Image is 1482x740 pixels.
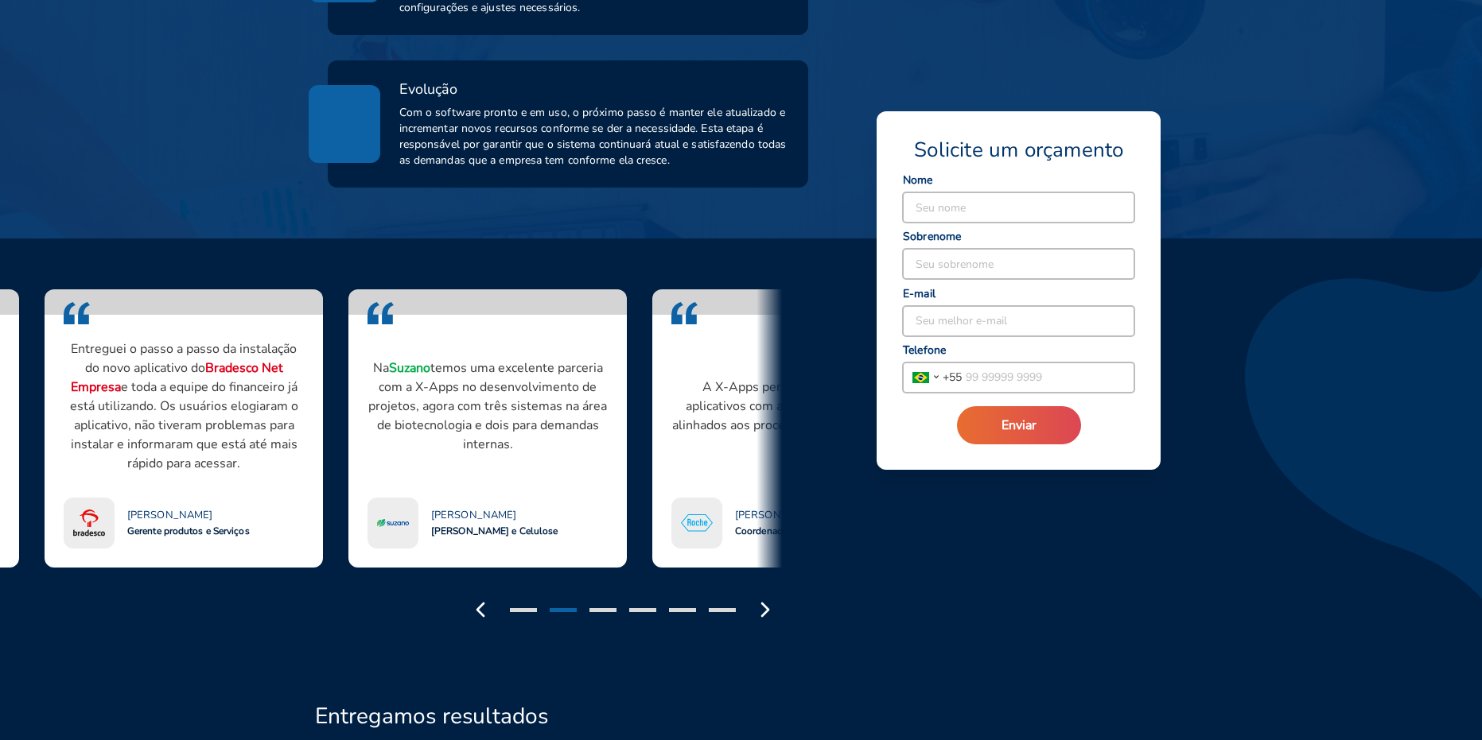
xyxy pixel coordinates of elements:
span: + 55 [943,369,962,385]
input: 99 99999 9999 [962,362,1134,393]
span: Com o software pronto e em uso, o próximo passo é manter ele atualizado e incrementar novos recur... [399,105,790,169]
span: [PERSON_NAME] [735,509,820,521]
strong: Bradesco Net Empresa [71,359,283,396]
p: Entreguei o passo a passo da instalação do novo aplicativo do e toda a equipe do financeiro já es... [64,339,304,473]
input: Seu melhor e-mail [903,306,1134,336]
span: Solicite um orçamento [914,137,1123,164]
p: A X-Apps permite desenvolver aplicativos com agilidade, eficiência e alinhados aos processos glob... [671,378,912,435]
span: Enviar [1002,416,1037,434]
button: Enviar [957,406,1081,444]
input: Seu sobrenome [903,249,1134,279]
input: Seu nome [903,192,1134,223]
span: [PERSON_NAME] e Celulose [431,525,558,537]
span: [PERSON_NAME] [127,509,212,521]
strong: Suzano [389,359,430,377]
span: Evolução [399,79,458,99]
span: [PERSON_NAME] [431,509,516,521]
p: Na temos uma excelente parceria com a X-Apps no desenvolvimento de projetos, agora com três siste... [368,358,608,454]
span: Coordenador de TI – Roche Latam [735,525,881,537]
span: Gerente produtos e Serviços [127,525,250,537]
h2: Entregamos resultados [315,703,549,730]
